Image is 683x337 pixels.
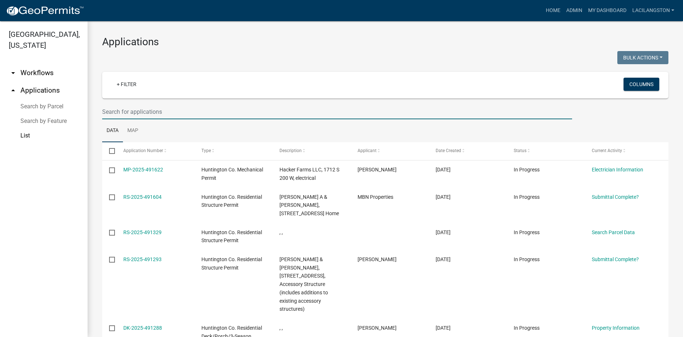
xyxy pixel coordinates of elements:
span: Shaw, Nicholas A & Elizabeth, 622 N 200 W, New Home [279,194,339,217]
a: LaciLangston [629,4,677,18]
span: In Progress [514,167,540,173]
span: levi boller [358,167,397,173]
span: Status [514,148,526,153]
span: Huntington Co. Mechanical Permit [201,167,263,181]
span: Jonathon Voght [358,256,397,262]
span: Voght, Jonathon R & Allison M, 750 E Jefferson St, Accessory Structure (includes additions to exi... [279,256,328,312]
a: RS-2025-491329 [123,229,162,235]
datatable-header-cell: Applicant [351,142,429,160]
span: MBN Properties [358,194,393,200]
a: DK-2025-491288 [123,325,162,331]
a: MP-2025-491622 [123,167,163,173]
datatable-header-cell: Type [194,142,272,160]
button: Bulk Actions [617,51,668,64]
span: 10/11/2025 [436,256,451,262]
span: 10/11/2025 [436,229,451,235]
span: , , [279,229,283,235]
span: In Progress [514,229,540,235]
span: In Progress [514,325,540,331]
a: Submittal Complete? [592,194,639,200]
span: Huntington Co. Residential Structure Permit [201,229,262,244]
a: Submittal Complete? [592,256,639,262]
span: Application Number [123,148,163,153]
span: Type [201,148,211,153]
span: Current Activity [592,148,622,153]
a: RS-2025-491604 [123,194,162,200]
span: 10/13/2025 [436,194,451,200]
datatable-header-cell: Select [102,142,116,160]
span: In Progress [514,194,540,200]
span: In Progress [514,256,540,262]
a: + Filter [111,78,142,91]
i: arrow_drop_up [9,86,18,95]
a: My Dashboard [585,4,629,18]
a: Home [543,4,563,18]
span: Date Created [436,148,461,153]
span: , , [279,325,283,331]
a: Property Information [592,325,640,331]
span: 10/11/2025 [436,325,451,331]
datatable-header-cell: Application Number [116,142,194,160]
input: Search for applications [102,104,572,119]
button: Columns [624,78,659,91]
a: Search Parcel Data [592,229,635,235]
datatable-header-cell: Date Created [429,142,507,160]
span: Huntington Co. Residential Structure Permit [201,256,262,271]
datatable-header-cell: Status [507,142,585,160]
span: Description [279,148,302,153]
a: Map [123,119,143,143]
span: Applicant [358,148,377,153]
h3: Applications [102,36,668,48]
a: Admin [563,4,585,18]
span: Hacker Farms LLC, 1712 S 200 W, electrical [279,167,339,181]
span: 10/13/2025 [436,167,451,173]
a: Data [102,119,123,143]
i: arrow_drop_down [9,69,18,77]
datatable-header-cell: Description [273,142,351,160]
datatable-header-cell: Current Activity [585,142,663,160]
a: RS-2025-491293 [123,256,162,262]
a: Electrician Information [592,167,643,173]
span: Huntington Co. Residential Structure Permit [201,194,262,208]
span: Evan Linker [358,325,397,331]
